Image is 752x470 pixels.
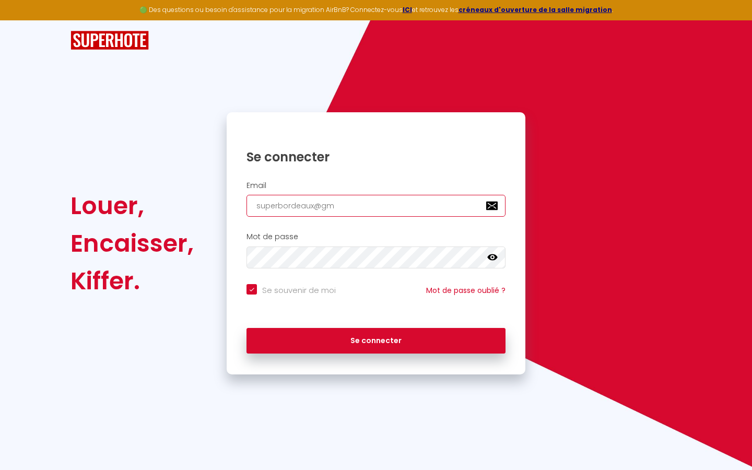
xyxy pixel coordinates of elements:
[403,5,412,14] a: ICI
[426,285,506,296] a: Mot de passe oublié ?
[70,187,194,225] div: Louer,
[246,232,506,241] h2: Mot de passe
[70,225,194,262] div: Encaisser,
[459,5,612,14] a: créneaux d'ouverture de la salle migration
[246,328,506,354] button: Se connecter
[70,31,149,50] img: SuperHote logo
[246,181,506,190] h2: Email
[8,4,40,36] button: Ouvrir le widget de chat LiveChat
[246,195,506,217] input: Ton Email
[246,149,506,165] h1: Se connecter
[70,262,194,300] div: Kiffer.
